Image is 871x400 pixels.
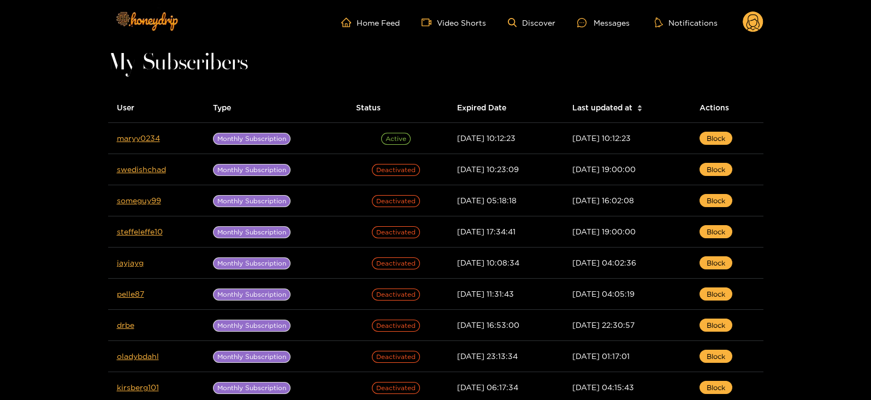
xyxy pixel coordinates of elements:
span: [DATE] 17:34:41 [457,227,516,236]
th: Expired Date [448,93,564,123]
span: Deactivated [372,320,420,332]
span: Monthly Subscription [213,289,291,301]
span: [DATE] 10:23:09 [457,165,519,173]
th: Status [347,93,448,123]
button: Notifications [651,17,721,28]
span: Monthly Subscription [213,164,291,176]
span: [DATE] 16:02:08 [572,196,634,204]
th: User [108,93,204,123]
button: Block [700,287,732,301]
a: drbe [117,321,134,329]
a: kirsberg101 [117,383,159,391]
button: Block [700,350,732,363]
span: caret-up [637,103,643,109]
span: [DATE] 23:13:34 [457,352,518,360]
span: [DATE] 06:17:34 [457,383,518,391]
span: Deactivated [372,351,420,363]
span: Deactivated [372,289,420,301]
span: Block [707,164,725,175]
button: Block [700,319,732,332]
a: someguy99 [117,196,161,204]
button: Block [700,194,732,207]
span: home [341,17,357,27]
span: Block [707,382,725,393]
a: pelle87 [117,290,144,298]
span: Deactivated [372,257,420,269]
span: Monthly Subscription [213,351,291,363]
h1: My Subscribers [108,56,763,71]
span: Monthly Subscription [213,226,291,238]
span: [DATE] 19:00:00 [572,165,636,173]
span: Monthly Subscription [213,133,291,145]
span: Monthly Subscription [213,257,291,269]
span: Monthly Subscription [213,382,291,394]
span: Block [707,320,725,331]
span: Active [381,133,411,145]
span: [DATE] 16:53:00 [457,321,519,329]
button: Block [700,225,732,238]
span: [DATE] 04:05:19 [572,290,635,298]
th: Type [204,93,348,123]
span: Deactivated [372,226,420,238]
span: Deactivated [372,195,420,207]
a: Home Feed [341,17,400,27]
button: Block [700,163,732,176]
a: maryy0234 [117,134,160,142]
span: caret-down [637,107,643,113]
span: Last updated at [572,102,632,114]
span: Block [707,289,725,299]
span: [DATE] 10:12:23 [572,134,631,142]
a: Video Shorts [422,17,486,27]
span: Deactivated [372,164,420,176]
span: Block [707,133,725,144]
span: [DATE] 04:15:43 [572,383,634,391]
span: [DATE] 01:17:01 [572,352,630,360]
div: Messages [577,16,630,29]
span: Block [707,226,725,237]
th: Actions [691,93,763,123]
span: Monthly Subscription [213,320,291,332]
span: Block [707,257,725,268]
a: jayjayg [117,258,144,267]
button: Block [700,381,732,394]
button: Block [700,256,732,269]
span: Block [707,351,725,362]
span: [DATE] 10:08:34 [457,258,519,267]
span: [DATE] 19:00:00 [572,227,636,236]
span: [DATE] 05:18:18 [457,196,517,204]
a: steffeleffe10 [117,227,163,236]
button: Block [700,132,732,145]
span: [DATE] 04:02:36 [572,258,636,267]
span: Monthly Subscription [213,195,291,207]
span: video-camera [422,17,437,27]
span: Deactivated [372,382,420,394]
span: [DATE] 11:31:43 [457,290,514,298]
a: Discover [508,18,555,27]
span: [DATE] 10:12:23 [457,134,516,142]
a: swedishchad [117,165,166,173]
a: oladybdahl [117,352,159,360]
span: [DATE] 22:30:57 [572,321,635,329]
span: Block [707,195,725,206]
